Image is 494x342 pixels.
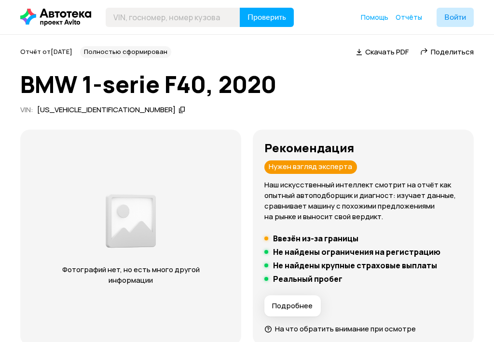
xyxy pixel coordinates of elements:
h5: Не найдены ограничения на регистрацию [273,247,440,257]
span: Скачать PDF [365,47,409,57]
span: VIN : [20,105,33,115]
span: Подробнее [272,301,313,311]
span: На что обратить внимание при осмотре [275,324,416,334]
h5: Ввезён из-за границы [273,234,358,243]
button: Подробнее [264,295,321,316]
div: Полностью сформирован [80,46,171,58]
button: Войти [437,8,474,27]
span: Проверить [247,13,286,21]
input: VIN, госномер, номер кузова [106,8,240,27]
img: d89e54fb62fcf1f0.png [103,189,158,253]
h5: Не найдены крупные страховые выплаты [273,261,437,270]
h5: Реальный пробег [273,274,343,284]
p: Фотографий нет, но есть много другой информации [40,264,222,286]
div: [US_VEHICLE_IDENTIFICATION_NUMBER] [37,105,176,115]
div: Нужен взгляд эксперта [264,160,357,174]
span: Отчёт от [DATE] [20,47,72,56]
h1: BMW 1-serie F40, 2020 [20,71,474,97]
button: Проверить [240,8,294,27]
a: Помощь [361,13,388,22]
h3: Рекомендация [264,141,462,155]
a: Скачать PDF [356,47,409,57]
a: Поделиться [420,47,474,57]
span: Войти [444,13,466,21]
a: На что обратить внимание при осмотре [264,324,416,334]
span: Поделиться [431,47,474,57]
a: Отчёты [396,13,422,22]
p: Наш искусственный интеллект смотрит на отчёт как опытный автоподборщик и диагност: изучает данные... [264,180,462,222]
